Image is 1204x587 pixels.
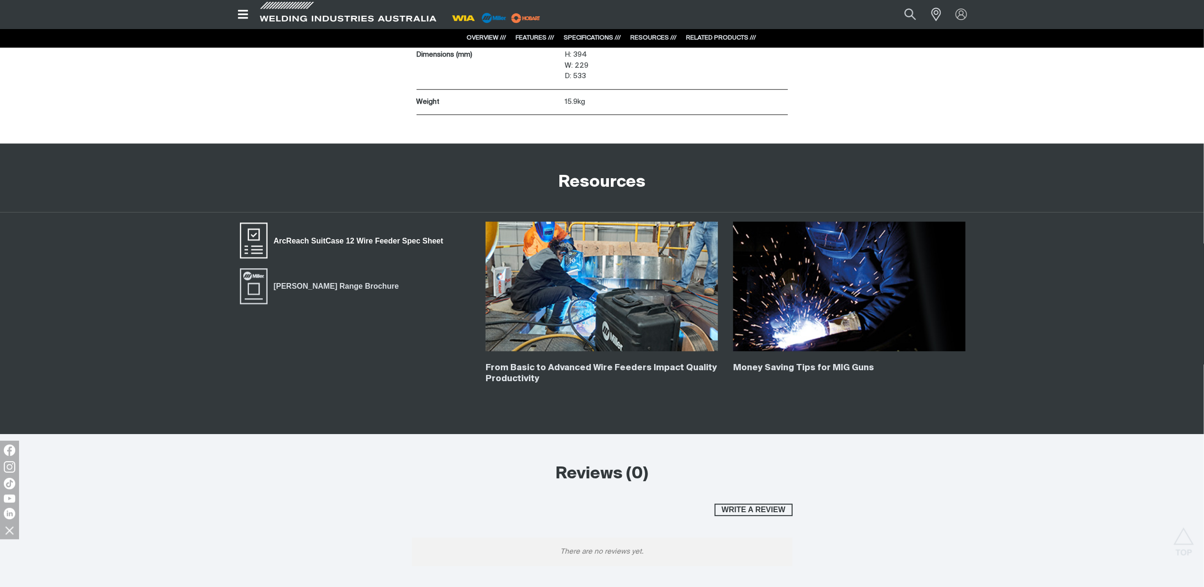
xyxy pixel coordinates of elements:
[412,537,793,566] p: There are no reviews yet.
[882,4,926,25] input: Product name or item number...
[4,445,15,456] img: Facebook
[1173,527,1194,549] button: Scroll to top
[733,364,874,372] a: Money Saving Tips for MIG Guns
[715,504,793,516] button: Write a review
[4,495,15,503] img: YouTube
[687,35,756,41] a: RELATED PRODUCTS ///
[467,35,507,41] a: OVERVIEW ///
[4,461,15,473] img: Instagram
[4,478,15,489] img: TikTok
[417,50,560,61] p: Dimensions (mm)
[565,50,788,82] p: H: 394 W: 229 D: 533
[508,14,543,21] a: miller
[558,172,646,193] h2: Resources
[564,35,621,41] a: SPECIFICATIONS ///
[417,97,560,108] p: Weight
[239,267,405,305] a: Miller Range Brochure
[508,11,543,25] img: miller
[268,280,405,293] span: [PERSON_NAME] Range Brochure
[716,504,792,516] span: Write a review
[4,508,15,519] img: LinkedIn
[894,4,926,25] button: Search products
[486,364,717,383] a: From Basic to Advanced Wire Feeders Impact Quality Productivity
[565,97,788,108] p: 15.9kg
[516,35,555,41] a: FEATURES ///
[239,222,449,260] a: ArcReach SuitCase 12 Wire Feeder Spec Sheet
[1,522,18,538] img: hide socials
[486,222,718,351] img: From Basic to Advanced Wire Feeders Impact Quality Productivity
[631,35,677,41] a: RESOURCES ///
[733,222,965,351] img: Money Saving Tips for MIG Guns
[412,464,793,485] h2: Reviews (0)
[268,235,449,247] span: ArcReach SuitCase 12 Wire Feeder Spec Sheet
